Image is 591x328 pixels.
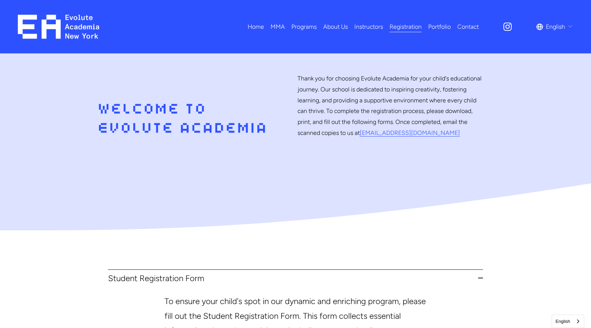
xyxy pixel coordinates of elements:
span: MMA [271,21,285,32]
a: Instagram [502,22,513,32]
aside: Language selected: English [552,315,584,328]
span: English [546,21,565,32]
a: folder dropdown [291,21,317,33]
span: Programs [291,21,317,32]
a: Home [248,21,264,33]
a: [EMAIL_ADDRESS][DOMAIN_NAME] [360,129,460,136]
a: folder dropdown [271,21,285,33]
div: language picker [536,21,573,33]
a: English [552,315,584,328]
img: EA [18,15,100,39]
a: Instructors [354,21,383,33]
a: Portfolio [428,21,451,33]
p: Thank you for choosing Evolute Academia for your child's educational journey. Our school is dedic... [298,73,483,138]
span: Student Registration Form [108,273,478,283]
button: Student Registration Form [108,270,483,288]
a: Registration [390,21,422,33]
a: Contact [457,21,479,33]
a: About Us [323,21,348,33]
